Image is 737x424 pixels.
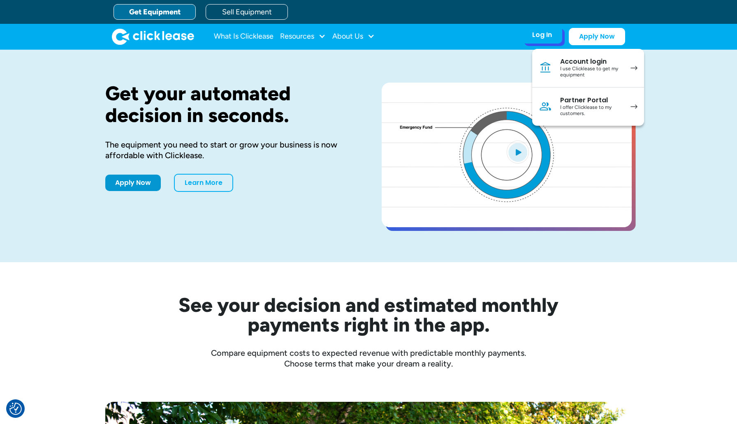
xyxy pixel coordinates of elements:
[532,49,644,88] a: Account loginI use Clicklease to get my equipment
[112,28,194,45] img: Clicklease logo
[507,141,529,164] img: Blue play button logo on a light blue circular background
[9,403,22,415] img: Revisit consent button
[174,174,233,192] a: Learn More
[630,66,637,70] img: arrow
[105,348,632,369] div: Compare equipment costs to expected revenue with predictable monthly payments. Choose terms that ...
[206,4,288,20] a: Sell Equipment
[382,83,632,227] a: open lightbox
[630,104,637,109] img: arrow
[532,31,552,39] div: Log In
[9,403,22,415] button: Consent Preferences
[214,28,273,45] a: What Is Clicklease
[532,49,644,126] nav: Log In
[105,139,355,161] div: The equipment you need to start or grow your business is now affordable with Clicklease.
[112,28,194,45] a: home
[332,28,375,45] div: About Us
[138,295,599,334] h2: See your decision and estimated monthly payments right in the app.
[105,83,355,126] h1: Get your automated decision in seconds.
[280,28,326,45] div: Resources
[539,100,552,113] img: Person icon
[114,4,196,20] a: Get Equipment
[560,58,622,66] div: Account login
[532,88,644,126] a: Partner PortalI offer Clicklease to my customers.
[560,96,622,104] div: Partner Portal
[569,28,625,45] a: Apply Now
[105,175,161,191] a: Apply Now
[560,104,622,117] div: I offer Clicklease to my customers.
[539,61,552,74] img: Bank icon
[560,66,622,78] div: I use Clicklease to get my equipment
